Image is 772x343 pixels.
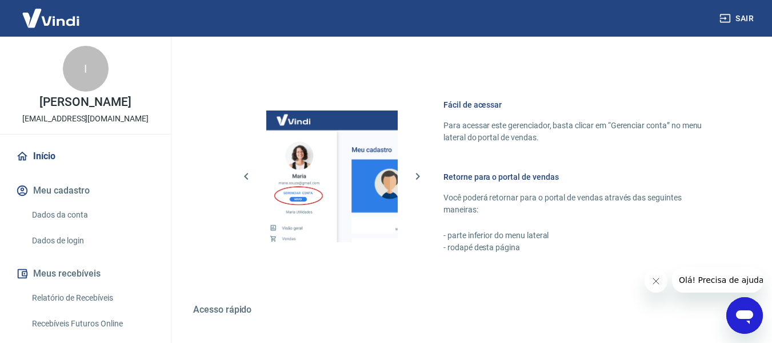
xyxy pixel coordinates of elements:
a: Relatório de Recebíveis [27,286,157,310]
a: Recebíveis Futuros Online [27,312,157,336]
button: Sair [717,8,758,29]
img: Imagem da dashboard mostrando o botão de gerenciar conta na sidebar no lado esquerdo [266,111,398,242]
div: I [63,46,109,92]
iframe: Mensagem da empresa [672,267,763,293]
button: Meus recebíveis [14,261,157,286]
p: [EMAIL_ADDRESS][DOMAIN_NAME] [22,113,149,125]
button: Meu cadastro [14,178,157,203]
p: Você poderá retornar para o portal de vendas através das seguintes maneiras: [443,192,717,216]
h6: Retorne para o portal de vendas [443,171,717,183]
span: Olá! Precisa de ajuda? [7,8,96,17]
a: Início [14,144,157,169]
p: Para acessar este gerenciador, basta clicar em “Gerenciar conta” no menu lateral do portal de ven... [443,120,717,144]
iframe: Botão para abrir a janela de mensagens [726,297,763,334]
iframe: Fechar mensagem [645,270,667,293]
p: [PERSON_NAME] [39,96,131,108]
a: Dados da conta [27,203,157,227]
a: Dados de login [27,229,157,253]
img: Vindi [14,1,88,36]
p: - rodapé desta página [443,242,717,254]
h5: Acesso rápido [193,304,745,316]
h6: Fácil de acessar [443,99,717,111]
p: - parte inferior do menu lateral [443,230,717,242]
